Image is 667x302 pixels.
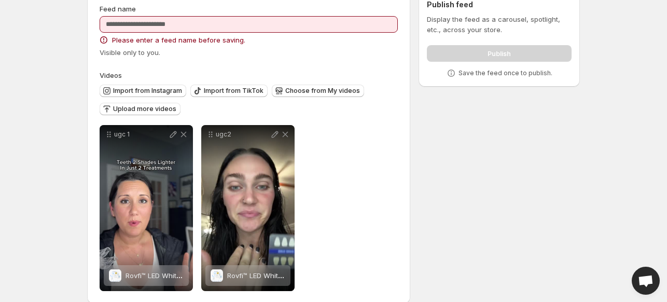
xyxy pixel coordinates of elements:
span: Rovfi™ LED Whitening Kit (3 Gel) Value Pack with PAP and Led Synergy [227,271,455,280]
span: Import from TikTok [204,87,263,95]
button: Choose from My videos [272,85,364,97]
span: Visible only to you. [100,48,160,57]
span: Videos [100,71,122,79]
button: Import from TikTok [190,85,268,97]
span: Rovfi™ LED Whitening Kit (3 Gel) Value Pack with PAP and Led Synergy [126,271,354,280]
span: Please enter a feed name before saving. [112,35,245,45]
p: Save the feed once to publish. [458,69,552,77]
span: Upload more videos [113,105,176,113]
span: Choose from My videos [285,87,360,95]
p: ugc2 [216,130,270,139]
button: Upload more videos [100,103,180,115]
a: Open chat [632,267,660,295]
span: Feed name [100,5,136,13]
div: ugc2Rovfi™ LED Whitening Kit (3 Gel) Value Pack with PAP and Led SynergyRovfi™ LED Whitening Kit ... [201,125,295,291]
span: Import from Instagram [113,87,182,95]
p: ugc 1 [114,130,168,139]
button: Import from Instagram [100,85,186,97]
div: ugc 1Rovfi™ LED Whitening Kit (3 Gel) Value Pack with PAP and Led SynergyRovfi™ LED Whitening Kit... [100,125,193,291]
p: Display the feed as a carousel, spotlight, etc., across your store. [427,14,572,35]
